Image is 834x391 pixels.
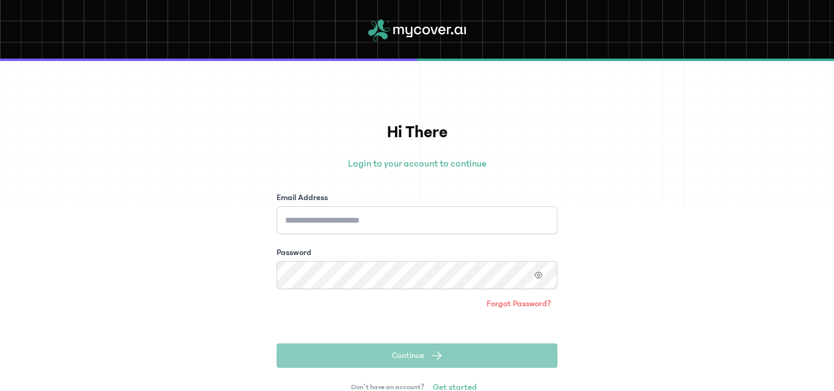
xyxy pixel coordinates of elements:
[392,350,424,362] span: Continue
[277,192,328,204] label: Email Address
[277,343,557,368] button: Continue
[480,294,557,314] a: Forgot Password?
[277,246,311,259] label: Password
[277,120,557,145] h1: Hi There
[277,156,557,171] p: Login to your account to continue
[487,298,551,310] span: Forgot Password?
